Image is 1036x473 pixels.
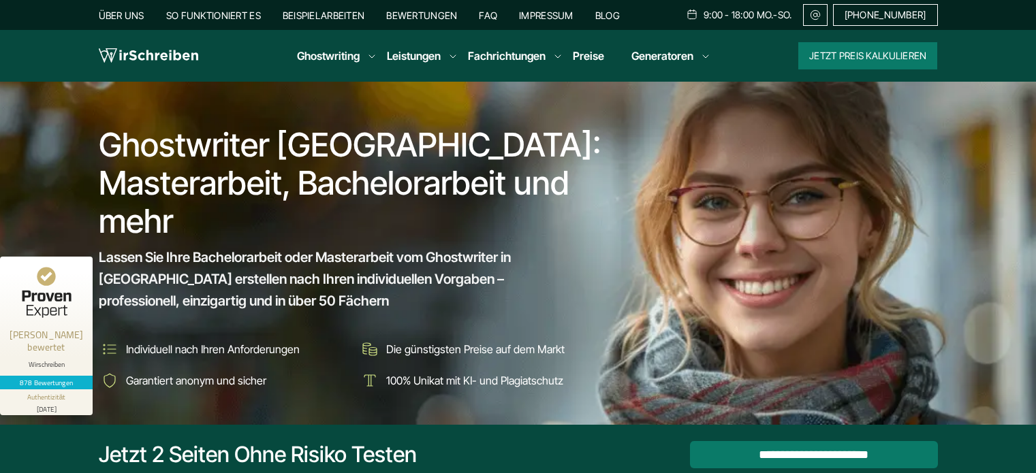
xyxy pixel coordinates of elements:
li: 100% Unikat mit KI- und Plagiatschutz [359,370,610,391]
li: Garantiert anonym und sicher [99,370,349,391]
img: Individuell nach Ihren Anforderungen [99,338,121,360]
div: Authentizität [27,392,66,402]
a: Ghostwriting [297,48,360,64]
a: Leistungen [387,48,441,64]
div: Jetzt 2 Seiten ohne Risiko testen [99,441,417,468]
a: Impressum [519,10,574,21]
a: Bewertungen [386,10,457,21]
span: 9:00 - 18:00 Mo.-So. [704,10,792,20]
a: So funktioniert es [166,10,261,21]
a: Generatoren [631,48,693,64]
a: Fachrichtungen [468,48,546,64]
li: Die günstigsten Preise auf dem Markt [359,338,610,360]
img: Email [809,10,821,20]
a: Preise [573,49,604,63]
span: [PHONE_NUMBER] [845,10,926,20]
button: Jetzt Preis kalkulieren [798,42,937,69]
img: Schedule [686,9,698,20]
img: logo wirschreiben [99,46,198,66]
li: Individuell nach Ihren Anforderungen [99,338,349,360]
a: Beispielarbeiten [283,10,364,21]
img: Die günstigsten Preise auf dem Markt [359,338,381,360]
a: Über uns [99,10,144,21]
a: Blog [595,10,620,21]
div: Wirschreiben [5,360,87,369]
img: 100% Unikat mit KI- und Plagiatschutz [359,370,381,391]
span: Lassen Sie Ihre Bachelorarbeit oder Masterarbeit vom Ghostwriter in [GEOGRAPHIC_DATA] erstellen n... [99,246,585,312]
a: [PHONE_NUMBER] [833,4,938,26]
a: FAQ [479,10,497,21]
img: Garantiert anonym und sicher [99,370,121,391]
div: [DATE] [5,402,87,412]
h1: Ghostwriter [GEOGRAPHIC_DATA]: Masterarbeit, Bachelorarbeit und mehr [99,126,611,240]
